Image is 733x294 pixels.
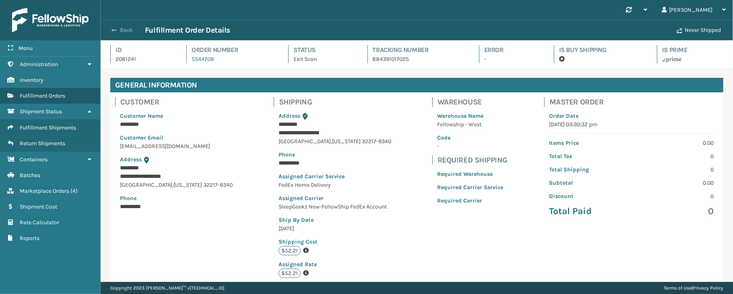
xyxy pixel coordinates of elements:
span: [GEOGRAPHIC_DATA] [279,138,331,145]
span: [US_STATE] [332,138,361,145]
span: Administration [20,61,58,68]
span: Rate Calculator [20,219,59,226]
p: Phone [279,150,391,159]
span: ( 4 ) [70,188,78,194]
h4: Tracking Number [373,45,465,55]
p: Required Carrier Service [437,183,503,192]
span: Batches [20,172,40,179]
h4: Id [116,45,172,55]
p: Warehouse Name [437,112,503,120]
span: Fulfillment Orders [20,92,65,99]
h4: Master Order [549,97,719,107]
p: Total Tax [549,152,626,161]
a: Privacy Policy [693,285,723,291]
p: Items Price [549,139,626,147]
span: Address [279,113,300,119]
p: [DATE] [279,224,391,233]
i: Never Shipped [677,28,682,33]
a: Terms of Use [664,285,692,291]
span: , [331,138,332,145]
span: Return Shipments [20,140,65,147]
h4: Customer [120,97,237,107]
p: 0.00 [636,139,714,147]
p: Phone [120,194,233,202]
p: Code [437,133,503,142]
p: Copyright 2023 [PERSON_NAME]™ v [TECHNICAL_ID] [110,282,224,294]
p: 0 [636,205,714,217]
p: 0.00 [636,179,714,187]
span: , [172,181,173,188]
span: Marketplace Orders [20,188,69,194]
p: Assigned Carrier [279,194,391,202]
h4: Required Shipping [438,155,508,165]
p: Required Warehouse [437,170,503,178]
p: Exit Scan [293,55,353,63]
span: [US_STATE] [173,181,202,188]
h4: General Information [110,78,723,92]
img: logo [12,8,89,32]
p: [DATE] 03:30:32 pm [549,120,714,129]
p: Order Date [549,112,714,120]
p: Subtotal [549,179,626,187]
span: 32217-9340 [362,138,391,145]
p: Total Shipping [549,165,626,174]
h4: Status [293,45,353,55]
span: Shipment Cost [20,203,57,210]
h4: Is Prime [662,45,723,55]
p: Customer Name [120,112,233,120]
p: - [484,55,539,63]
span: 32217-9340 [203,181,233,188]
p: SleepGeekz New-FellowShip FedEx Account [279,202,391,211]
p: $52.21 [279,246,301,255]
h4: Shipping [279,97,396,107]
h4: Error [484,45,539,55]
h3: Fulfillment Order Details [145,25,230,35]
p: 884391017025 [373,55,465,63]
p: [EMAIL_ADDRESS][DOMAIN_NAME] [120,142,233,150]
p: FedEx Home Delivery [279,181,391,189]
p: Assigned Carrier Service [279,172,391,181]
p: Shipping Cost [279,238,391,246]
span: Fulfillment Shipments [20,124,76,131]
span: Containers [20,156,47,163]
p: $52.21 [279,269,301,278]
p: 2081241 [116,55,172,63]
span: Inventory [20,77,43,83]
button: Back [108,27,145,34]
span: Menu [19,45,33,52]
p: Required Carrier [437,196,503,205]
p: 0 [636,192,714,200]
button: Never Shipped [672,22,726,38]
p: 0 [636,152,714,161]
span: Address [120,156,142,163]
p: Customer Email [120,133,233,142]
h4: Order Number [192,45,274,55]
div: | [664,282,723,294]
p: Assigned Rate [279,260,391,269]
a: SS44708 [192,56,214,63]
p: Ship By Date [279,216,391,224]
h4: Warehouse [438,97,508,107]
p: 0 [636,165,714,174]
p: Discount [549,192,626,200]
span: Shipment Status [20,108,62,115]
span: Reports [20,235,39,242]
h4: Is Buy Shipping [559,45,642,55]
p: Fellowship - West [437,120,503,129]
span: [GEOGRAPHIC_DATA] [120,181,172,188]
p: Total Paid [549,205,626,217]
p: - [437,142,503,150]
